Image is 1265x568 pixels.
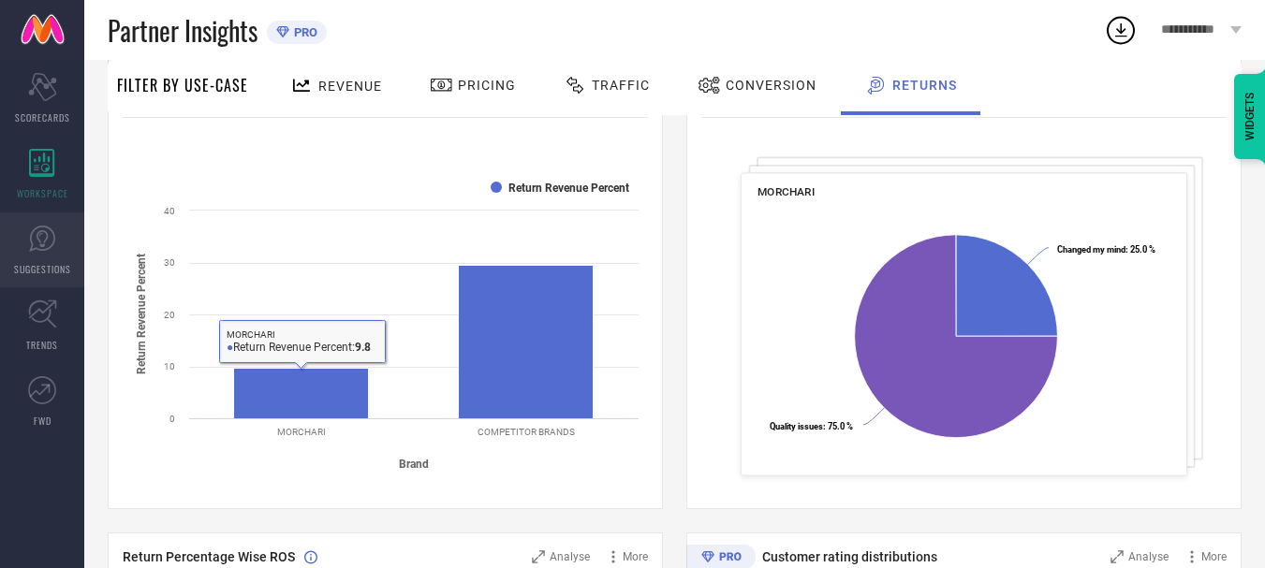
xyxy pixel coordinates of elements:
[770,421,853,431] text: : 75.0 %
[15,110,70,124] span: SCORECARDS
[758,185,815,198] span: MORCHARI
[1201,550,1227,563] span: More
[26,338,58,352] span: TRENDS
[164,206,175,216] text: 40
[762,549,937,564] span: Customer rating distributions
[1104,13,1138,47] div: Open download list
[108,11,257,50] span: Partner Insights
[289,25,317,39] span: PRO
[135,254,148,374] tspan: Return Revenue Percent
[164,310,175,320] text: 20
[164,361,175,371] text: 10
[34,414,51,428] span: FWD
[117,74,248,96] span: Filter By Use-Case
[592,78,650,93] span: Traffic
[17,186,68,200] span: WORKSPACE
[770,421,823,431] tspan: Quality issues
[1057,244,1125,255] tspan: Changed my mind
[123,549,295,564] span: Return Percentage Wise ROS
[14,262,71,276] span: SUGGESTIONS
[399,458,429,471] tspan: Brand
[1128,550,1169,563] span: Analyse
[458,78,516,93] span: Pricing
[478,427,575,437] text: COMPETITOR BRANDS
[277,427,326,437] text: MORCHARI
[892,78,957,93] span: Returns
[169,414,175,424] text: 0
[726,78,816,93] span: Conversion
[1057,244,1155,255] text: : 25.0 %
[318,79,382,94] span: Revenue
[164,257,175,268] text: 30
[1111,550,1124,563] svg: Zoom
[532,550,545,563] svg: Zoom
[550,550,590,563] span: Analyse
[623,550,648,563] span: More
[508,182,629,195] text: Return Revenue Percent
